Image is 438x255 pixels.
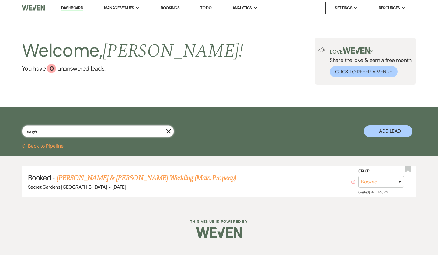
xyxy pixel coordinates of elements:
span: [PERSON_NAME] ! [103,37,243,65]
a: You have 0 unanswered leads. [22,64,243,73]
button: + Add Lead [364,125,412,137]
h2: Welcome, [22,38,243,64]
span: Secret Gardens [GEOGRAPHIC_DATA] [28,184,107,190]
input: Search by name, event date, email address or phone number [22,125,174,137]
span: Resources [379,5,400,11]
button: Click to Refer a Venue [330,66,398,77]
img: Weven Logo [196,222,242,243]
span: Settings [335,5,352,11]
span: Analytics [232,5,252,11]
div: Share the love & earn a free month. [326,47,412,77]
img: weven-logo-green.svg [343,47,370,54]
a: To Do [200,5,211,10]
img: Weven Logo [22,2,45,14]
label: Stage: [358,168,404,175]
img: loud-speaker-illustration.svg [318,47,326,52]
button: Back to Pipeline [22,144,64,148]
span: Booked [28,173,51,182]
span: [DATE] [113,184,126,190]
span: Created: [DATE] 4:35 PM [358,190,388,194]
span: Manage Venues [104,5,134,11]
div: 0 [47,64,56,73]
a: Dashboard [61,5,83,11]
p: Love ? [330,47,412,54]
a: Bookings [161,5,179,10]
a: [PERSON_NAME] & [PERSON_NAME] Wedding (Main Property) [57,173,236,183]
